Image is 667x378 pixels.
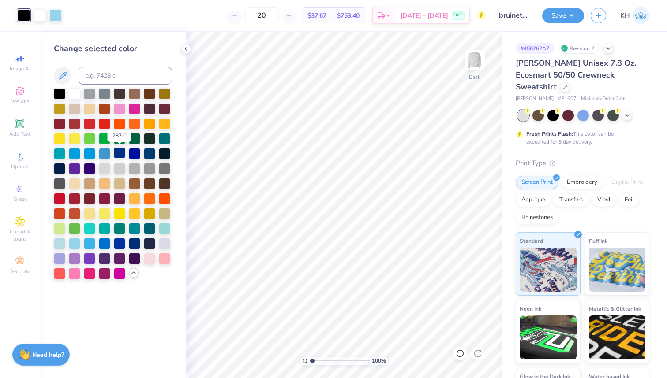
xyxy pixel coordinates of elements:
div: Revision 2 [558,43,599,54]
div: 287 C [108,130,131,142]
span: $753.40 [337,11,360,20]
div: Applique [516,193,551,207]
span: Minimum Order: 24 + [581,95,625,103]
span: [PERSON_NAME] Unisex 7.8 Oz. Ecosmart 50/50 Crewneck Sweatshirt [516,58,636,92]
strong: Need help? [32,351,64,359]
input: Untitled Design [492,7,536,24]
span: Add Text [9,130,30,137]
span: Upload [11,163,29,170]
span: Puff Ink [589,236,607,245]
div: Vinyl [592,193,616,207]
span: 100 % [372,357,386,365]
div: # 458262AZ [516,43,554,54]
span: FREE [453,12,463,19]
div: Foil [619,193,640,207]
img: Metallic & Glitter Ink [589,315,646,359]
button: Save [542,8,584,23]
span: Designs [10,98,30,105]
span: Decorate [9,268,30,275]
img: Back [466,51,483,69]
span: Neon Ink [520,304,541,313]
span: # P1607 [558,95,577,103]
img: Standard [520,248,577,292]
div: Screen Print [516,176,558,189]
div: Digital Print [606,176,648,189]
span: $37.67 [307,11,326,20]
span: [DATE] - [DATE] [401,11,448,20]
div: Transfers [554,193,589,207]
div: Rhinestones [516,211,558,224]
div: This color can be expedited for 5 day delivery. [526,130,635,146]
span: Clipart & logos [4,228,35,242]
span: Greek [13,196,27,203]
a: KH [620,7,649,24]
input: – – [244,7,279,23]
span: Standard [520,236,543,245]
span: [PERSON_NAME] [516,95,554,103]
img: Neon Ink [520,315,577,359]
div: Embroidery [561,176,603,189]
div: Change selected color [54,43,172,55]
img: Kaiya Hertzog [632,7,649,24]
img: Puff Ink [589,248,646,292]
div: Print Type [516,158,649,168]
div: Back [469,73,480,81]
span: KH [620,11,630,21]
span: Image AI [10,65,30,72]
strong: Fresh Prints Flash: [526,130,573,137]
span: Metallic & Glitter Ink [589,304,641,313]
input: e.g. 7428 c [79,67,172,85]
